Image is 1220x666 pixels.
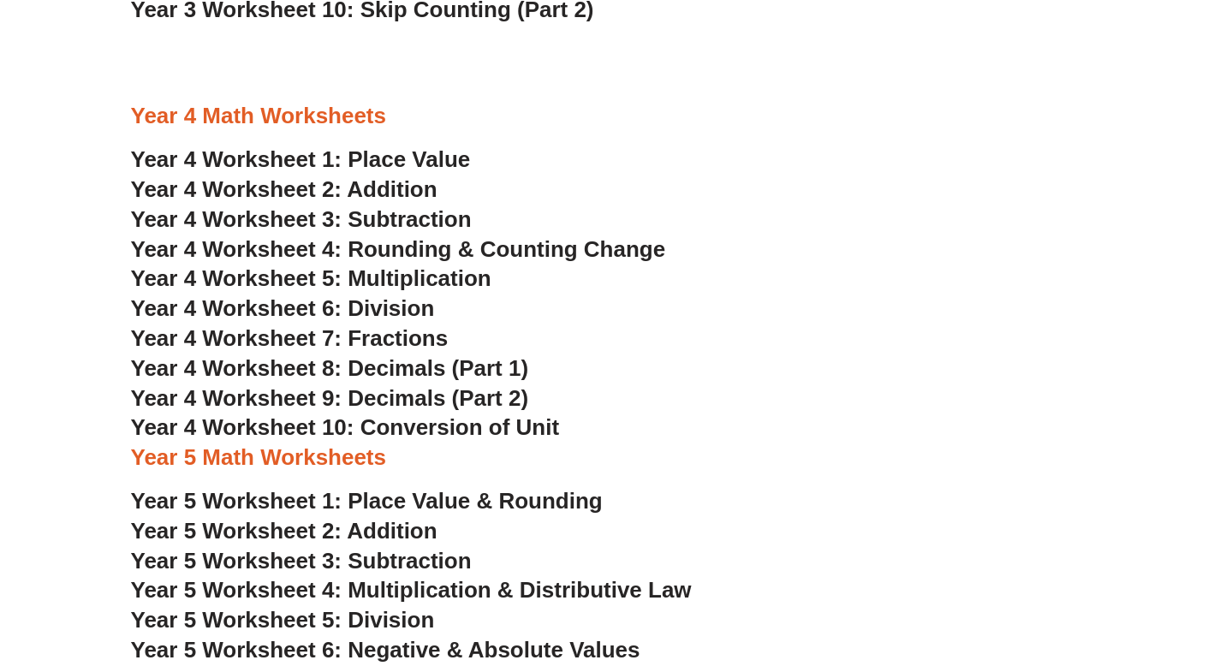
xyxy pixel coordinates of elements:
h3: Year 4 Math Worksheets [131,102,1090,131]
a: Year 4 Worksheet 4: Rounding & Counting Change [131,236,666,262]
a: Year 4 Worksheet 2: Addition [131,176,437,202]
a: Year 4 Worksheet 10: Conversion of Unit [131,414,560,440]
a: Year 4 Worksheet 6: Division [131,295,435,321]
a: Year 4 Worksheet 1: Place Value [131,146,471,172]
h3: Year 5 Math Worksheets [131,443,1090,473]
a: Year 4 Worksheet 3: Subtraction [131,206,472,232]
a: Year 5 Worksheet 2: Addition [131,518,437,544]
a: Year 4 Worksheet 5: Multiplication [131,265,491,291]
iframe: Chat Widget [1134,584,1220,666]
a: Year 4 Worksheet 7: Fractions [131,325,449,351]
a: Year 5 Worksheet 5: Division [131,607,435,633]
a: Year 5 Worksheet 3: Subtraction [131,548,472,574]
a: Year 4 Worksheet 8: Decimals (Part 1) [131,355,529,381]
a: Year 5 Worksheet 1: Place Value & Rounding [131,488,603,514]
a: Year 5 Worksheet 4: Multiplication & Distributive Law [131,577,692,603]
a: Year 4 Worksheet 9: Decimals (Part 2) [131,385,529,411]
a: Year 5 Worksheet 6: Negative & Absolute Values [131,637,640,663]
